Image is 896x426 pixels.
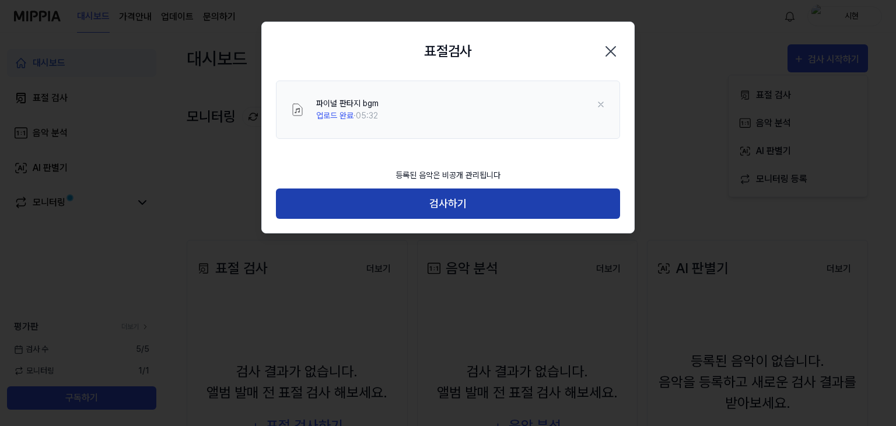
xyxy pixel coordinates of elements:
[388,162,508,188] div: 등록된 음악은 비공개 관리됩니다
[276,188,620,219] button: 검사하기
[316,111,353,120] span: 업로드 완료
[316,97,379,110] div: 파이널 판타지 bgm
[424,41,472,62] h2: 표절검사
[290,103,304,117] img: File Select
[316,110,379,122] div: · 05:32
